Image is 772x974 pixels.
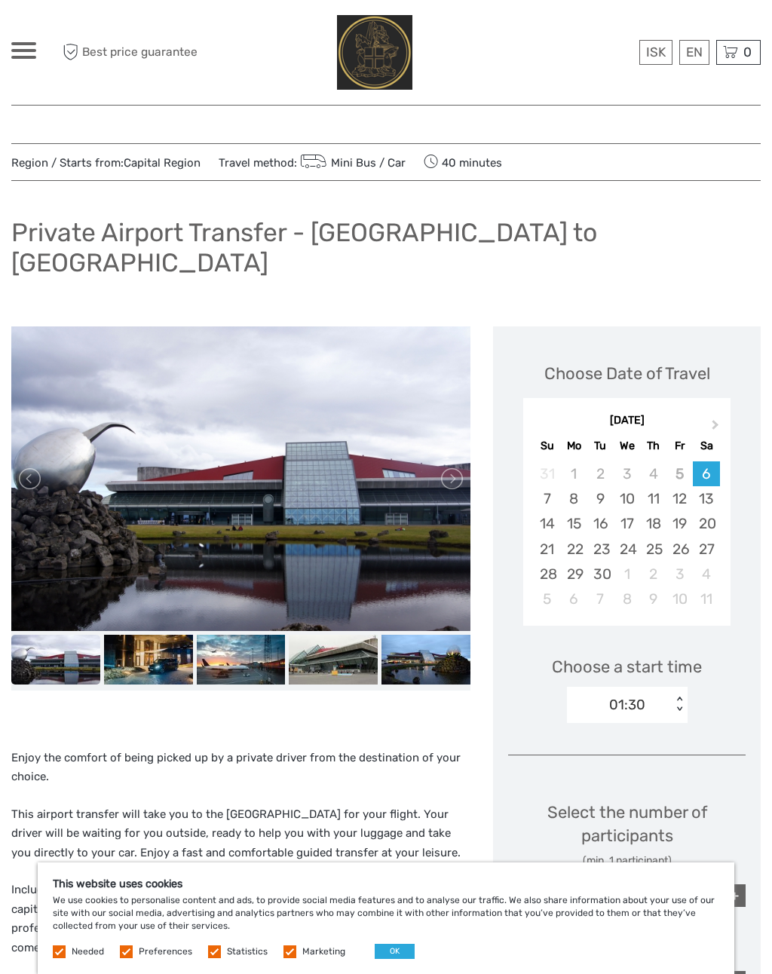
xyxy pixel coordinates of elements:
[11,635,100,685] img: 3d2b48b33f1c4eaa81a93a4b162f091e_slider_thumbnail.jpg
[693,486,719,511] div: Choose Saturday, September 13th, 2025
[11,155,201,171] span: Region / Starts from:
[587,587,614,611] div: Choose Tuesday, October 7th, 2025
[508,801,746,869] div: Select the number of participants
[693,436,719,456] div: Sa
[614,562,640,587] div: Choose Wednesday, October 1st, 2025
[587,562,614,587] div: Choose Tuesday, September 30th, 2025
[640,587,666,611] div: Choose Thursday, October 9th, 2025
[424,152,502,173] span: 40 minutes
[640,486,666,511] div: Choose Thursday, September 11th, 2025
[723,884,746,907] div: +
[640,562,666,587] div: Choose Thursday, October 2nd, 2025
[666,486,693,511] div: Choose Friday, September 12th, 2025
[693,562,719,587] div: Choose Saturday, October 4th, 2025
[534,511,560,536] div: Choose Sunday, September 14th, 2025
[11,881,470,957] p: Included in price is a guided airport transfer from your desired destination in the capital area ...
[11,326,470,631] img: 3d2b48b33f1c4eaa81a93a4b162f091e_main_slider.jpg
[197,635,286,685] img: 53533e45abd649fb9fbdc7017eff9f20_slider_thumbnail.jpeg
[587,486,614,511] div: Choose Tuesday, September 9th, 2025
[587,436,614,456] div: Tu
[741,44,754,60] span: 0
[38,862,734,974] div: We use cookies to personalise content and ads, to provide social media features and to analyse ou...
[523,413,731,429] div: [DATE]
[640,511,666,536] div: Choose Thursday, September 18th, 2025
[104,635,193,685] img: 6cbedcdfb9ae4700b3ce0efe0aaee854_slider_thumbnail.jpeg
[666,461,693,486] div: Not available Friday, September 5th, 2025
[693,461,719,486] div: Choose Saturday, September 6th, 2025
[11,749,470,787] p: Enjoy the comfort of being picked up by a private driver from the destination of your choice.
[534,562,560,587] div: Choose Sunday, September 28th, 2025
[614,587,640,611] div: Choose Wednesday, October 8th, 2025
[561,511,587,536] div: Choose Monday, September 15th, 2025
[534,537,560,562] div: Choose Sunday, September 21st, 2025
[587,461,614,486] div: Not available Tuesday, September 2nd, 2025
[219,152,406,173] span: Travel method:
[375,944,415,959] button: OK
[614,461,640,486] div: Not available Wednesday, September 3rd, 2025
[614,436,640,456] div: We
[666,511,693,536] div: Choose Friday, September 19th, 2025
[561,436,587,456] div: Mo
[561,587,587,611] div: Choose Monday, October 6th, 2025
[302,945,345,958] label: Marketing
[227,945,268,958] label: Statistics
[666,537,693,562] div: Choose Friday, September 26th, 2025
[124,156,201,170] a: Capital Region
[337,15,413,90] img: City Center Hotel
[666,436,693,456] div: Fr
[72,945,104,958] label: Needed
[646,44,666,60] span: ISK
[693,511,719,536] div: Choose Saturday, September 20th, 2025
[11,805,470,863] p: This airport transfer will take you to the [GEOGRAPHIC_DATA] for your flight. Your driver will be...
[561,562,587,587] div: Choose Monday, September 29th, 2025
[59,40,199,65] span: Best price guarantee
[587,511,614,536] div: Choose Tuesday, September 16th, 2025
[528,461,725,611] div: month 2025-09
[640,436,666,456] div: Th
[508,853,746,868] div: (min. 1 participant)
[705,417,729,441] button: Next Month
[679,40,709,65] div: EN
[672,697,685,713] div: < >
[534,587,560,611] div: Choose Sunday, October 5th, 2025
[614,486,640,511] div: Choose Wednesday, September 10th, 2025
[693,587,719,611] div: Choose Saturday, October 11th, 2025
[534,461,560,486] div: Not available Sunday, August 31st, 2025
[561,486,587,511] div: Choose Monday, September 8th, 2025
[693,537,719,562] div: Choose Saturday, September 27th, 2025
[544,362,710,385] div: Choose Date of Travel
[614,537,640,562] div: Choose Wednesday, September 24th, 2025
[534,486,560,511] div: Choose Sunday, September 7th, 2025
[561,461,587,486] div: Not available Monday, September 1st, 2025
[666,587,693,611] div: Choose Friday, October 10th, 2025
[53,878,719,890] h5: This website uses cookies
[381,635,470,685] img: 4f36b102d2374589b114f3b94707a0ca_slider_thumbnail.jpeg
[139,945,192,958] label: Preferences
[587,537,614,562] div: Choose Tuesday, September 23rd, 2025
[552,655,702,678] span: Choose a start time
[534,436,560,456] div: Su
[561,537,587,562] div: Choose Monday, September 22nd, 2025
[666,562,693,587] div: Choose Friday, October 3rd, 2025
[640,537,666,562] div: Choose Thursday, September 25th, 2025
[640,461,666,486] div: Not available Thursday, September 4th, 2025
[289,635,378,685] img: d9501c7442014c3faec2612865ed7c93_slider_thumbnail.jpeg
[11,217,761,278] h1: Private Airport Transfer - [GEOGRAPHIC_DATA] to [GEOGRAPHIC_DATA]
[297,156,406,170] a: Mini Bus / Car
[614,511,640,536] div: Choose Wednesday, September 17th, 2025
[609,695,645,715] div: 01:30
